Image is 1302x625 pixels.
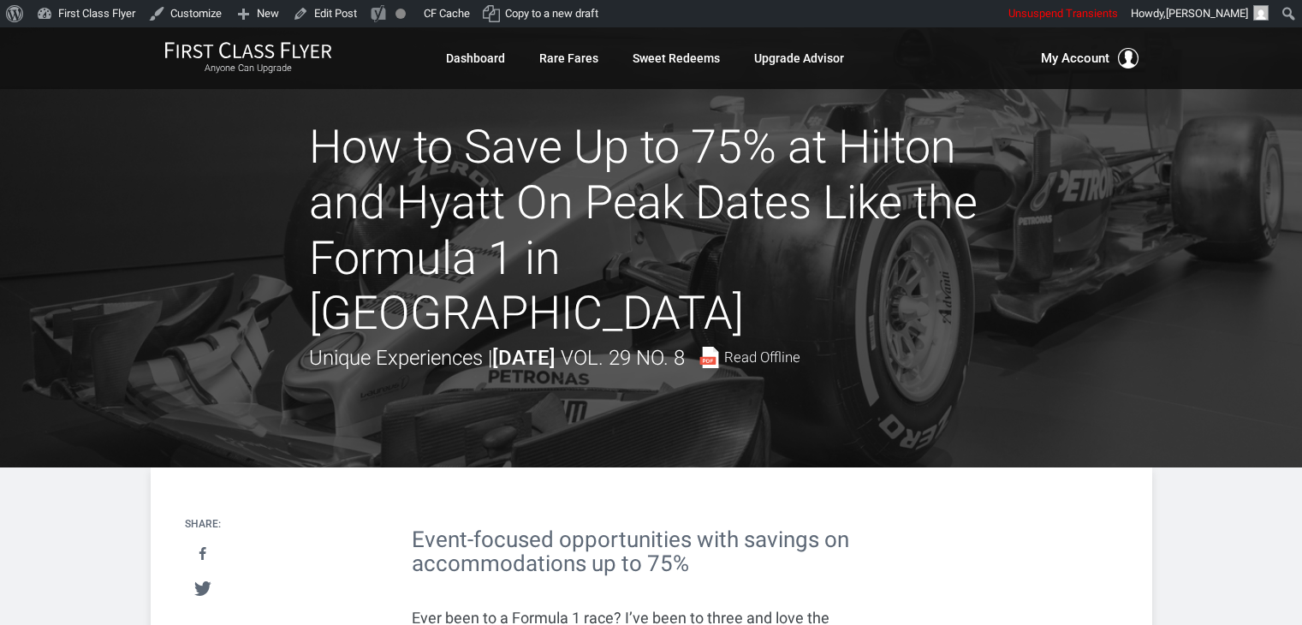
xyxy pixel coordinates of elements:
h1: How to Save Up to 75% at Hilton and Hyatt On Peak Dates Like the Formula 1 in [GEOGRAPHIC_DATA] [309,120,994,342]
a: Tweet [185,573,220,604]
span: Read Offline [724,350,800,365]
span: Unsuspend Transients [1008,7,1118,20]
span: My Account [1041,48,1109,68]
a: Rare Fares [539,43,598,74]
a: Dashboard [446,43,505,74]
button: My Account [1041,48,1139,68]
a: Share [185,539,220,570]
strong: [DATE] [492,346,556,370]
small: Anyone Can Upgrade [164,62,332,74]
a: Sweet Redeems [633,43,720,74]
h4: Share: [185,519,221,530]
h2: Event-focused opportunities with savings on accommodations up to 75% [412,527,891,576]
span: [PERSON_NAME] [1166,7,1248,20]
a: Read Offline [699,347,800,368]
img: First Class Flyer [164,41,332,59]
div: Unique Experiences | [309,342,800,374]
a: Upgrade Advisor [754,43,844,74]
span: Vol. 29 No. 8 [561,346,685,370]
img: pdf-file.svg [699,347,720,368]
a: First Class FlyerAnyone Can Upgrade [164,41,332,75]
